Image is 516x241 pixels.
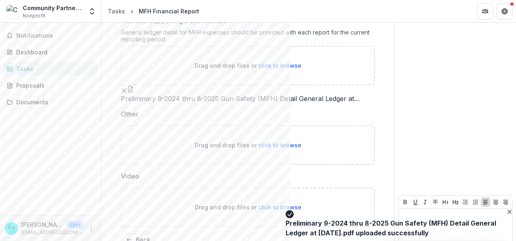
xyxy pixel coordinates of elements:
div: Tasks [16,65,91,73]
nav: breadcrumb [105,5,202,17]
a: Proposals [3,79,98,92]
span: click to browse [258,62,301,69]
div: Documents [16,98,91,106]
button: Align Left [481,197,490,207]
button: Align Right [501,197,510,207]
a: Documents [3,95,98,109]
button: Partners [477,3,493,19]
button: Bullet List [460,197,470,207]
a: Tasks [105,5,128,17]
div: Francine Pratt <fpratt@cpozarks.org> [9,226,15,231]
button: Remove File [121,85,127,95]
button: Get Help [497,3,513,19]
img: Community Partnership Of The Ozarks, Inc. [6,5,19,18]
button: Heading 2 [451,197,460,207]
p: Video [121,171,139,181]
button: Bold [400,197,410,207]
a: Tasks [3,62,98,75]
button: Italicize [420,197,430,207]
div: Tasks [108,7,125,15]
button: Align Center [491,197,501,207]
span: click to browse [258,142,301,148]
div: Dashboard [16,48,91,56]
button: Notifications [3,29,98,42]
button: Strike [430,197,440,207]
span: Notifications [16,32,95,39]
p: User [67,221,83,228]
a: Dashboard [3,45,98,59]
div: Remove FilePreliminary 9-2024 thru 8-2025 Gun Safety (MFH) Detail General Ledger at [DATE].pdf [121,85,375,103]
button: Underline [411,197,420,207]
button: Ordered List [471,197,480,207]
span: click to browse [258,204,301,211]
p: Drag and drop files or [195,141,301,149]
div: Community Partnership Of The Ozarks, Inc. [23,4,83,12]
p: Drag and drop files or [195,61,301,70]
button: More [86,224,96,233]
div: General ledger detail for MFH expenses should be provided with each report for the current report... [121,29,375,46]
div: Proposals [16,81,91,90]
button: Heading 1 [441,197,450,207]
p: [EMAIL_ADDRESS][DOMAIN_NAME] [21,229,83,236]
div: MFH Financial Report [139,7,199,15]
button: Open entity switcher [86,3,98,19]
div: Notifications-bottom-right [282,205,516,241]
p: [PERSON_NAME] <[EMAIL_ADDRESS][DOMAIN_NAME]> [21,220,63,229]
p: Other [121,109,138,119]
div: Preliminary 9-2024 thru 8-2025 Gun Safety (MFH) Detail General Ledger at [DATE].pdf uploaded succ... [286,218,510,238]
p: Drag and drop files or [195,203,301,211]
span: Preliminary 9-2024 thru 8-2025 Gun Safety (MFH) Detail General Ledger at [DATE].pdf [121,95,375,103]
span: Nonprofit [23,12,45,19]
button: Close [505,207,514,217]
